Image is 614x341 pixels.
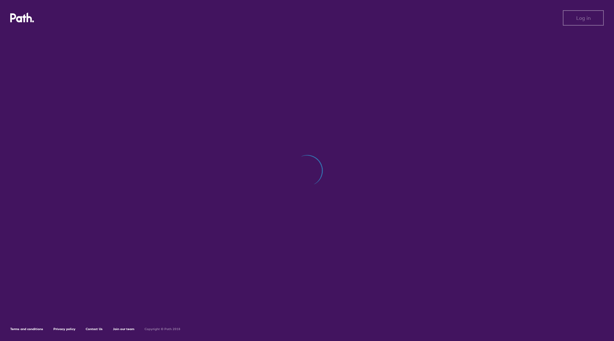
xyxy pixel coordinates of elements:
[145,327,180,331] h6: Copyright © Path 2018
[113,327,134,331] a: Join our team
[10,327,43,331] a: Terms and conditions
[86,327,103,331] a: Contact Us
[576,15,591,21] span: Log in
[53,327,75,331] a: Privacy policy
[563,10,604,26] button: Log in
